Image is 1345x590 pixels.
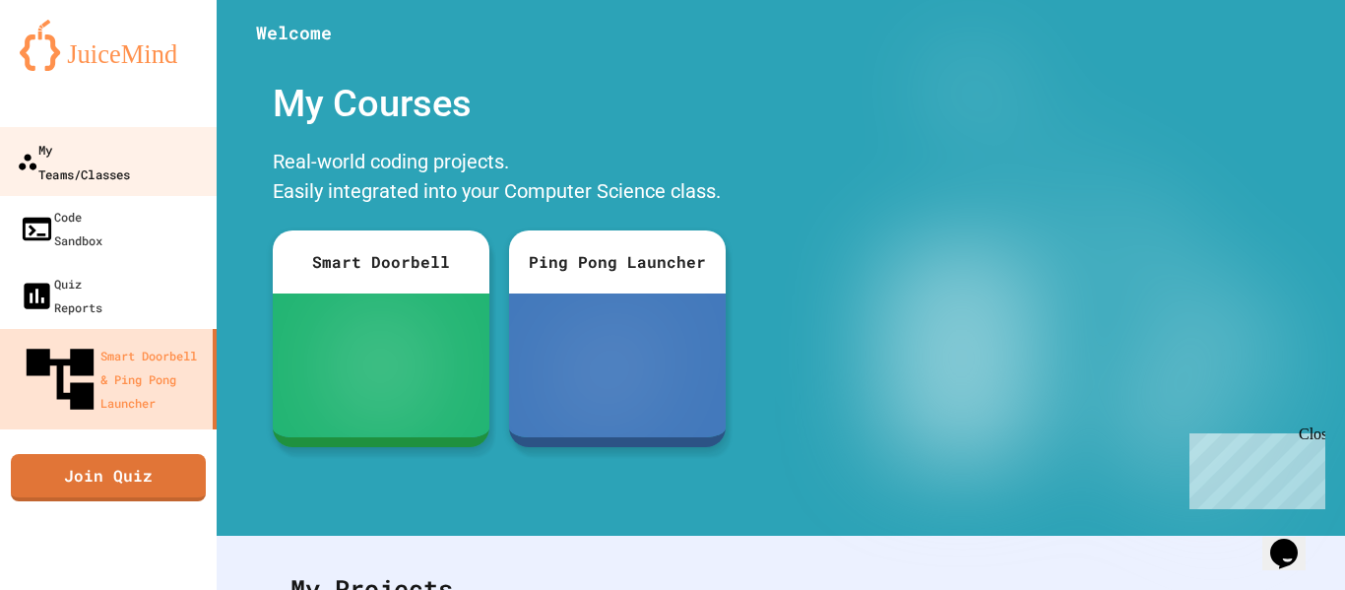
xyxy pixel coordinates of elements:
[1182,426,1325,509] iframe: chat widget
[273,230,489,294] div: Smart Doorbell
[20,20,197,71] img: logo-orange.svg
[263,66,736,142] div: My Courses
[263,142,736,216] div: Real-world coding projects. Easily integrated into your Computer Science class.
[20,205,102,252] div: Code Sandbox
[8,8,136,125] div: Chat with us now!Close
[20,339,205,420] div: Smart Doorbell & Ping Pong Launcher
[573,326,661,405] img: ppl-with-ball.png
[799,66,1326,516] img: banner-image-my-projects.png
[1262,511,1325,570] iframe: chat widget
[509,230,726,294] div: Ping Pong Launcher
[352,326,409,405] img: sdb-white.svg
[11,454,206,501] a: Join Quiz
[20,272,102,319] div: Quiz Reports
[17,137,130,185] div: My Teams/Classes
